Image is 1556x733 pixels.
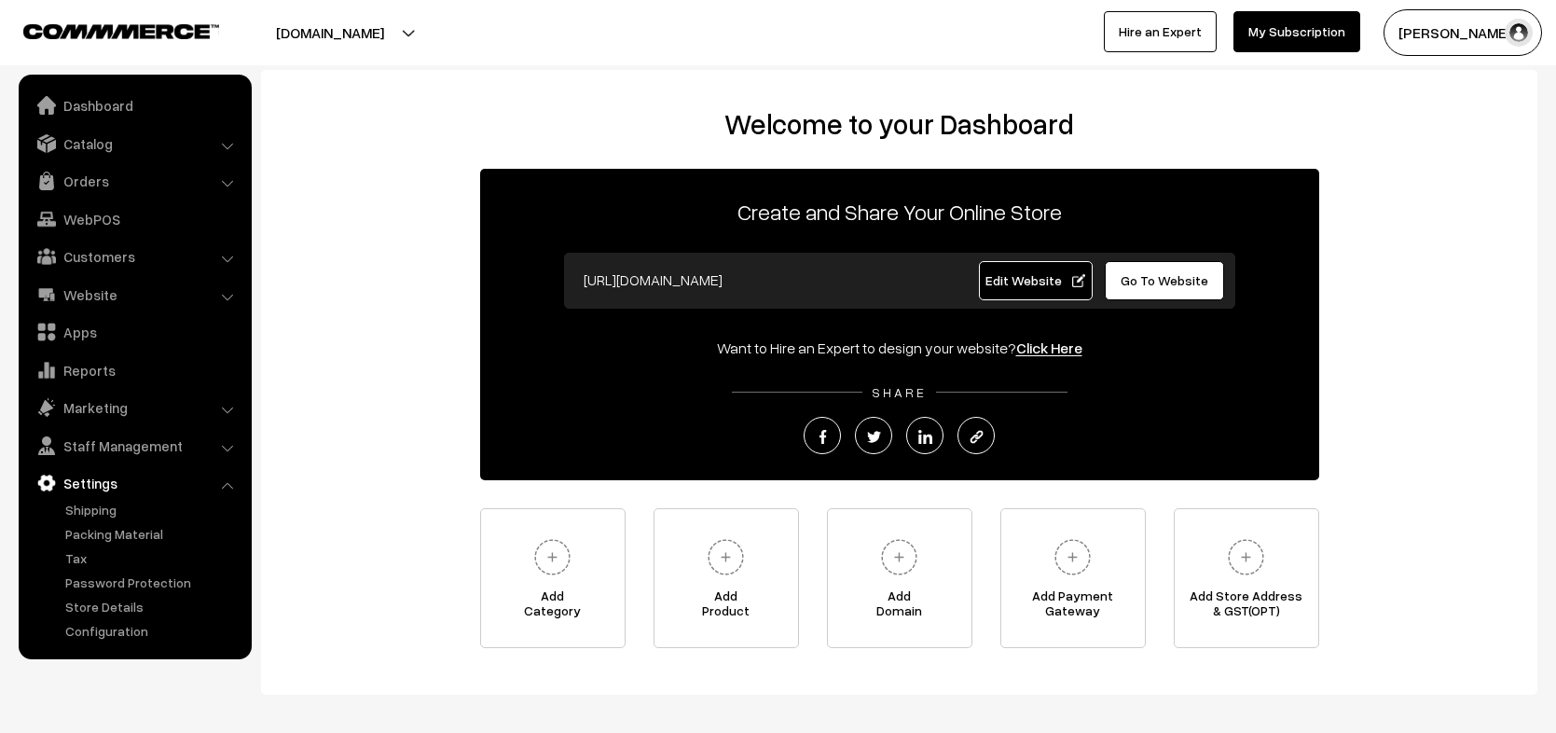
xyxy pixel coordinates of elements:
a: Edit Website [979,261,1093,300]
a: Reports [23,353,245,387]
span: Edit Website [985,272,1085,288]
button: [DOMAIN_NAME] [211,9,449,56]
a: WebPOS [23,202,245,236]
a: COMMMERCE [23,19,186,41]
a: Settings [23,466,245,500]
a: Shipping [61,500,245,519]
a: Orders [23,164,245,198]
span: Add Domain [828,588,971,626]
button: [PERSON_NAME] [1384,9,1542,56]
a: Customers [23,240,245,273]
img: plus.svg [874,532,925,583]
a: Configuration [61,621,245,641]
img: plus.svg [527,532,578,583]
img: COMMMERCE [23,24,219,38]
p: Create and Share Your Online Store [480,195,1319,228]
span: Go To Website [1121,272,1208,288]
span: Add Category [481,588,625,626]
a: AddProduct [654,508,799,648]
img: plus.svg [1220,532,1272,583]
a: AddCategory [480,508,626,648]
a: Apps [23,315,245,349]
a: Dashboard [23,89,245,122]
a: Website [23,278,245,311]
span: Add Product [654,588,798,626]
a: Add Store Address& GST(OPT) [1174,508,1319,648]
a: Marketing [23,391,245,424]
a: Packing Material [61,524,245,544]
img: plus.svg [1047,532,1098,583]
div: Want to Hire an Expert to design your website? [480,337,1319,359]
span: Add Payment Gateway [1001,588,1145,626]
span: Add Store Address & GST(OPT) [1175,588,1318,626]
a: Add PaymentGateway [1000,508,1146,648]
a: Store Details [61,597,245,616]
a: Hire an Expert [1104,11,1217,52]
a: AddDomain [827,508,972,648]
a: Staff Management [23,429,245,463]
a: Click Here [1016,339,1082,357]
a: Tax [61,548,245,568]
a: Catalog [23,127,245,160]
h2: Welcome to your Dashboard [280,107,1519,141]
a: Go To Website [1105,261,1225,300]
a: My Subscription [1233,11,1360,52]
a: Password Protection [61,573,245,592]
img: plus.svg [700,532,751,583]
img: user [1505,19,1533,47]
span: SHARE [862,384,936,400]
